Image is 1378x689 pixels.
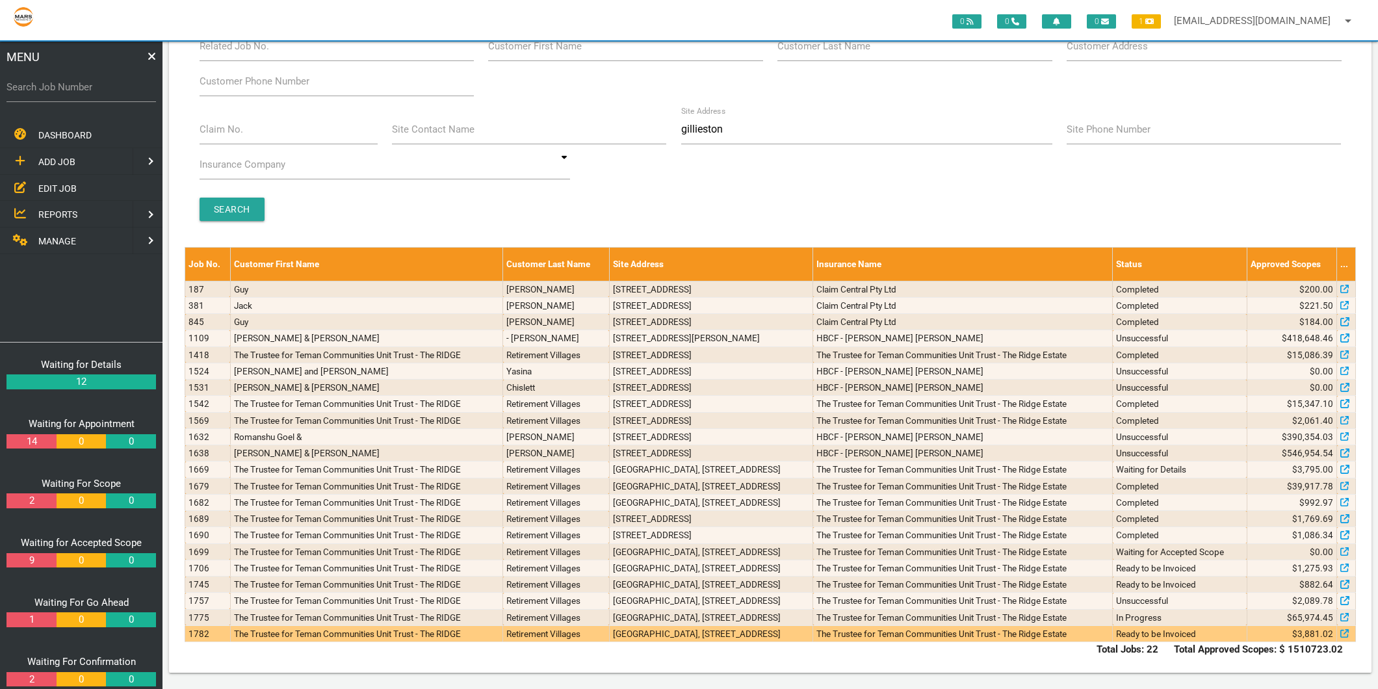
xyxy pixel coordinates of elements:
[609,527,812,543] td: [STREET_ADDRESS]
[1113,428,1247,445] td: Unsuccessful
[1299,299,1333,312] span: $221.50
[1287,348,1333,361] span: $15,086.39
[1113,577,1247,593] td: Ready to be Invoiced
[503,609,609,625] td: Retirement Villages
[185,494,231,510] td: 1682
[503,593,609,609] td: Retirement Villages
[6,553,56,568] a: 9
[1113,543,1247,560] td: Waiting for Accepted Scope
[1292,594,1333,607] span: $2,089.78
[57,553,106,568] a: 0
[1113,281,1247,297] td: Completed
[185,511,231,527] td: 1689
[230,363,503,379] td: [PERSON_NAME] and [PERSON_NAME]
[200,122,243,137] label: Claim No.
[185,396,231,412] td: 1542
[1299,496,1333,509] span: $992.97
[1247,248,1337,281] th: Approved Scopes
[609,412,812,428] td: [STREET_ADDRESS]
[185,609,231,625] td: 1775
[42,478,121,489] a: Waiting For Scope
[503,527,609,543] td: Retirement Villages
[1132,14,1161,29] span: 1
[503,380,609,396] td: Chislett
[503,363,609,379] td: Yasina
[230,346,503,363] td: The Trustee for Teman Communities Unit Trust - The RIDGE
[1310,545,1333,558] span: $0.00
[813,297,1113,313] td: Claim Central Pty Ltd
[609,461,812,478] td: [GEOGRAPHIC_DATA], [STREET_ADDRESS]
[1282,447,1333,460] span: $546,954.54
[813,380,1113,396] td: HBCF - [PERSON_NAME] [PERSON_NAME]
[38,157,75,167] span: ADD JOB
[21,537,142,549] a: Waiting for Accepted Scope
[200,39,269,54] label: Related Job No.
[1282,430,1333,443] span: $390,354.03
[185,363,231,379] td: 1524
[106,553,155,568] a: 0
[1113,445,1247,461] td: Unsuccessful
[1113,461,1247,478] td: Waiting for Details
[38,183,77,193] span: EDIT JOB
[609,314,812,330] td: [STREET_ADDRESS]
[1067,39,1148,54] label: Customer Address
[1113,593,1247,609] td: Unsuccessful
[41,359,122,370] a: Waiting for Details
[503,478,609,494] td: Retirement Villages
[230,527,503,543] td: The Trustee for Teman Communities Unit Trust - The RIDGE
[1299,578,1333,591] span: $882.64
[813,609,1113,625] td: The Trustee for Teman Communities Unit Trust - The Ridge Estate
[57,493,106,508] a: 0
[813,412,1113,428] td: The Trustee for Teman Communities Unit Trust - The Ridge Estate
[813,593,1113,609] td: The Trustee for Teman Communities Unit Trust - The Ridge Estate
[230,543,503,560] td: The Trustee for Teman Communities Unit Trust - The RIDGE
[6,493,56,508] a: 2
[503,314,609,330] td: [PERSON_NAME]
[200,198,265,221] input: Search
[230,593,503,609] td: The Trustee for Teman Communities Unit Trust - The RIDGE
[503,494,609,510] td: Retirement Villages
[503,396,609,412] td: Retirement Villages
[230,511,503,527] td: The Trustee for Teman Communities Unit Trust - The RIDGE
[1113,314,1247,330] td: Completed
[609,248,812,281] th: Site Address
[185,478,231,494] td: 1679
[1310,365,1333,378] span: $0.00
[6,80,156,95] label: Search Job Number
[1292,562,1333,575] span: $1,275.93
[6,48,40,66] span: MENU
[230,396,503,412] td: The Trustee for Teman Communities Unit Trust - The RIDGE
[813,625,1113,642] td: The Trustee for Teman Communities Unit Trust - The Ridge Estate
[1310,381,1333,394] span: $0.00
[1097,643,1158,655] b: Total Jobs: 22
[503,577,609,593] td: Retirement Villages
[185,543,231,560] td: 1699
[609,609,812,625] td: [GEOGRAPHIC_DATA], [STREET_ADDRESS]
[1067,122,1150,137] label: Site Phone Number
[13,6,34,27] img: s3file
[609,363,812,379] td: [STREET_ADDRESS]
[813,428,1113,445] td: HBCF - [PERSON_NAME] [PERSON_NAME]
[6,374,156,389] a: 12
[503,543,609,560] td: Retirement Villages
[38,130,92,140] span: DASHBOARD
[609,593,812,609] td: [GEOGRAPHIC_DATA], [STREET_ADDRESS]
[230,330,503,346] td: [PERSON_NAME] & [PERSON_NAME]
[6,672,56,687] a: 2
[813,445,1113,461] td: HBCF - [PERSON_NAME] [PERSON_NAME]
[57,612,106,627] a: 0
[1287,480,1333,493] span: $39,917.78
[38,236,76,246] span: MANAGE
[813,330,1113,346] td: HBCF - [PERSON_NAME] [PERSON_NAME]
[503,297,609,313] td: [PERSON_NAME]
[185,577,231,593] td: 1745
[813,461,1113,478] td: The Trustee for Teman Communities Unit Trust - The Ridge Estate
[503,560,609,576] td: Retirement Villages
[609,511,812,527] td: [STREET_ADDRESS]
[200,74,309,89] label: Customer Phone Number
[1282,331,1333,344] span: $418,648.46
[1113,412,1247,428] td: Completed
[609,445,812,461] td: [STREET_ADDRESS]
[813,248,1113,281] th: Insurance Name
[185,625,231,642] td: 1782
